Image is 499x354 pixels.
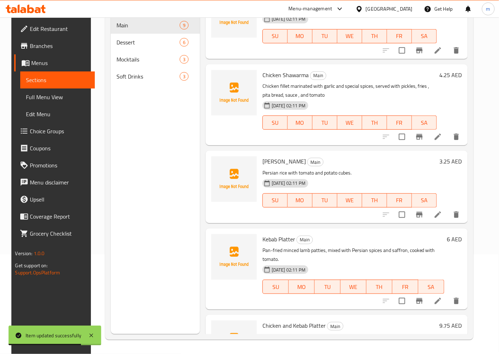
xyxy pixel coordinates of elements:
[291,195,310,205] span: MO
[313,116,337,130] button: TU
[308,158,323,166] span: Main
[266,282,286,292] span: SU
[395,129,409,144] span: Select to update
[262,29,288,43] button: SU
[448,293,465,310] button: delete
[340,118,359,128] span: WE
[14,123,95,140] a: Choice Groups
[310,71,326,80] span: Main
[362,29,387,43] button: TH
[447,234,462,244] h6: 6 AED
[116,21,180,29] span: Main
[421,282,441,292] span: SA
[288,116,313,130] button: MO
[315,280,341,294] button: TU
[448,128,465,145] button: delete
[211,156,257,202] img: Kateh Gojeh
[412,29,437,43] button: SA
[262,156,306,167] span: [PERSON_NAME]
[20,71,95,88] a: Sections
[14,174,95,191] a: Menu disclaimer
[269,102,308,109] span: [DATE] 02:11 PM
[341,280,367,294] button: WE
[30,195,89,204] span: Upsell
[116,72,180,81] div: Soft Drinks
[14,191,95,208] a: Upsell
[14,225,95,242] a: Grocery Checklist
[362,193,387,208] button: TH
[297,236,313,244] span: Main
[315,31,335,41] span: TU
[26,332,81,339] div: Item updated successfully
[31,59,89,67] span: Menus
[14,54,95,71] a: Menus
[30,229,89,238] span: Grocery Checklist
[30,25,89,33] span: Edit Restaurant
[289,5,332,13] div: Menu-management
[315,195,335,205] span: TU
[14,37,95,54] a: Branches
[362,116,387,130] button: TH
[15,261,48,270] span: Get support on:
[262,246,444,264] p: Pan-fried minced lamb patties, mixed with Persian spices and saffron, cooked with tomato.
[20,88,95,106] a: Full Menu View
[340,195,359,205] span: WE
[180,55,189,64] div: items
[111,34,200,51] div: Dessert6
[395,43,409,58] span: Select to update
[387,116,412,130] button: FR
[30,212,89,221] span: Coverage Report
[180,21,189,29] div: items
[337,29,362,43] button: WE
[26,110,89,118] span: Edit Menu
[313,29,337,43] button: TU
[291,31,310,41] span: MO
[20,106,95,123] a: Edit Menu
[387,193,412,208] button: FR
[411,128,428,145] button: Branch-specific-item
[434,133,442,141] a: Edit menu item
[390,195,409,205] span: FR
[269,16,308,22] span: [DATE] 02:11 PM
[14,140,95,157] a: Coupons
[412,116,437,130] button: SA
[440,321,462,331] h6: 9.75 AED
[367,280,392,294] button: TH
[180,38,189,47] div: items
[365,195,384,205] span: TH
[262,70,309,80] span: Chicken Shawarma
[180,56,188,63] span: 3
[327,322,343,331] span: Main
[180,72,189,81] div: items
[269,267,308,273] span: [DATE] 02:11 PM
[180,73,188,80] span: 3
[395,294,409,309] span: Select to update
[262,333,437,350] p: assortment of chicken skewer and pan fried lamb with grilled veggies and rice on the side
[395,282,416,292] span: FR
[340,31,359,41] span: WE
[486,5,490,13] span: m
[415,31,434,41] span: SA
[262,234,295,245] span: Kebab Platter
[288,29,313,43] button: MO
[434,297,442,305] a: Edit menu item
[315,118,335,128] span: TU
[448,206,465,223] button: delete
[262,116,288,130] button: SU
[116,55,180,64] span: Mocktails
[395,207,409,222] span: Select to update
[440,70,462,80] h6: 4.25 AED
[116,38,180,47] span: Dessert
[297,236,313,244] div: Main
[291,118,310,128] span: MO
[34,249,45,258] span: 1.0.0
[337,193,362,208] button: WE
[14,157,95,174] a: Promotions
[289,280,315,294] button: MO
[14,208,95,225] a: Coverage Report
